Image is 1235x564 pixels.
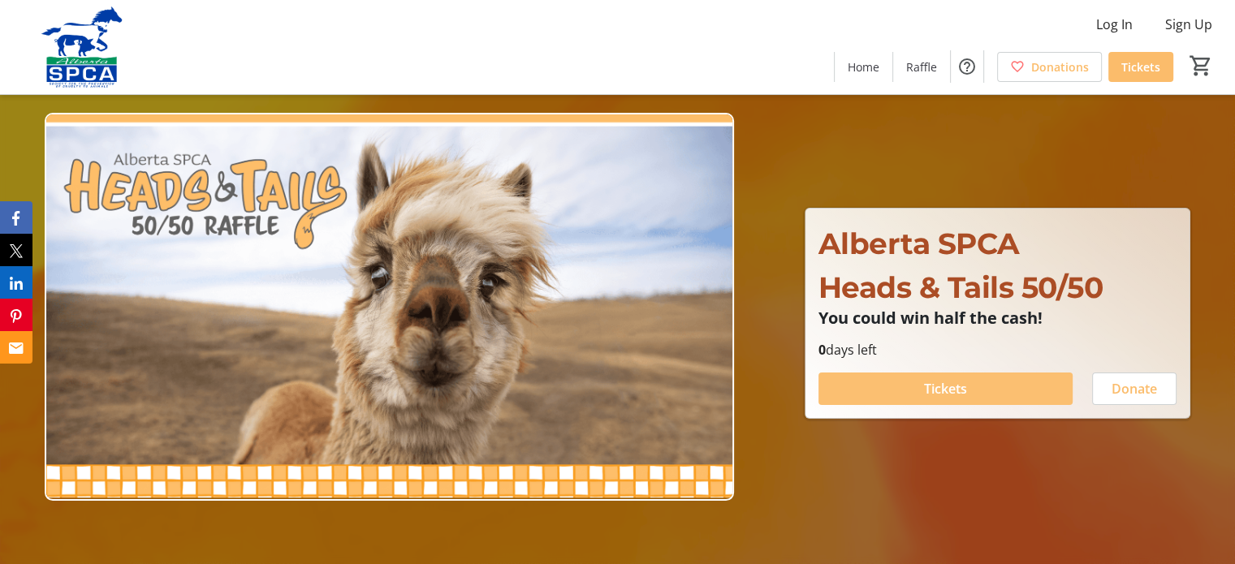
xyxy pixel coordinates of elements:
span: 0 [818,341,826,359]
span: Tickets [924,379,967,398]
button: Log In [1083,11,1146,37]
p: days left [818,340,1177,359]
span: Sign Up [1165,15,1212,34]
a: Donations [997,52,1102,82]
a: Tickets [1108,52,1173,82]
span: Alberta SPCA [818,226,1020,261]
span: Home [848,58,879,75]
a: Raffle [893,52,950,82]
button: Tickets [818,372,1073,405]
button: Help [951,50,983,83]
img: Alberta SPCA's Logo [10,6,154,88]
span: Donations [1031,58,1089,75]
button: Sign Up [1152,11,1225,37]
span: Log In [1096,15,1133,34]
button: Donate [1092,372,1177,405]
a: Home [835,52,892,82]
img: Campaign CTA Media Photo [45,113,734,501]
span: Heads & Tails 50/50 [818,269,1103,305]
span: Donate [1112,379,1157,398]
span: Tickets [1121,58,1160,75]
p: You could win half the cash! [818,309,1177,327]
button: Cart [1186,51,1216,80]
span: Raffle [906,58,937,75]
